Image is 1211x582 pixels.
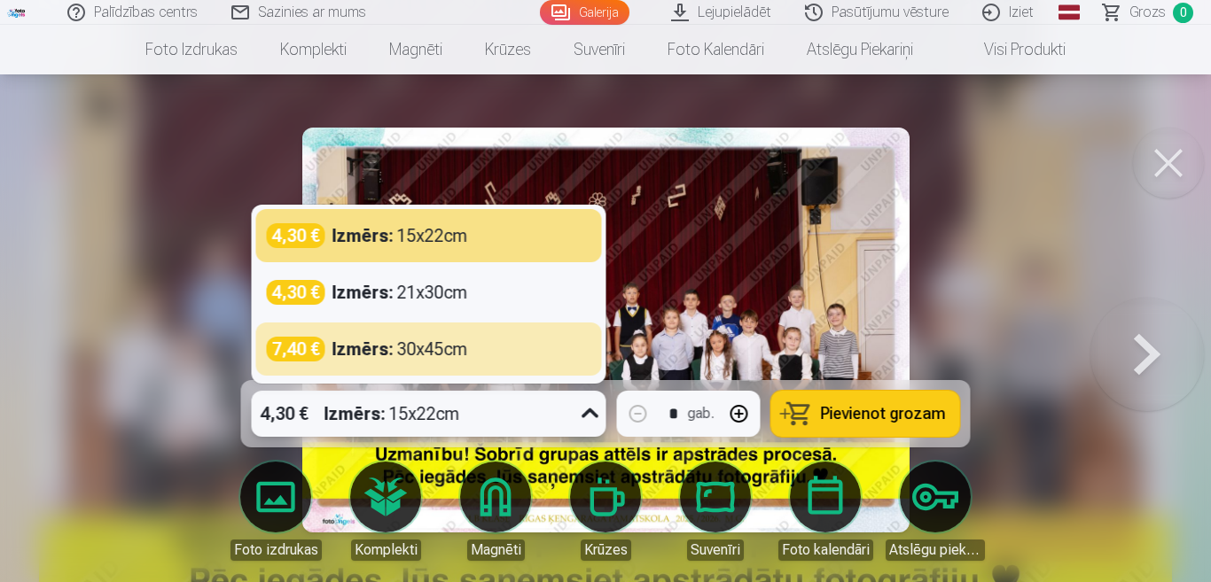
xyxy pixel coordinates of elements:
[252,391,317,437] div: 4,30 €
[332,337,468,361] div: 30x45cm
[771,391,960,437] button: Pievienot grozam
[581,539,631,561] div: Krūzes
[259,25,368,74] a: Komplekti
[332,223,468,248] div: 15x22cm
[552,25,646,74] a: Suvenīri
[556,462,655,561] a: Krūzes
[776,462,875,561] a: Foto kalendāri
[785,25,934,74] a: Atslēgu piekariņi
[124,25,259,74] a: Foto izdrukas
[886,462,985,561] a: Atslēgu piekariņi
[467,539,525,561] div: Magnēti
[934,25,1087,74] a: Visi produkti
[368,25,464,74] a: Magnēti
[230,539,322,561] div: Foto izdrukas
[226,462,325,561] a: Foto izdrukas
[1173,3,1193,23] span: 0
[687,539,744,561] div: Suvenīri
[332,280,468,305] div: 21x30cm
[646,25,785,74] a: Foto kalendāri
[464,25,552,74] a: Krūzes
[336,462,435,561] a: Komplekti
[778,539,873,561] div: Foto kalendāri
[688,403,715,424] div: gab.
[332,280,394,305] strong: Izmērs :
[886,539,985,561] div: Atslēgu piekariņi
[666,462,765,561] a: Suvenīri
[324,401,386,426] strong: Izmērs :
[1129,2,1166,23] span: Grozs
[351,539,421,561] div: Komplekti
[324,391,460,437] div: 15x22cm
[267,337,325,361] div: 7,40 €
[267,280,325,305] div: 4,30 €
[446,462,545,561] a: Magnēti
[332,337,394,361] strong: Izmērs :
[821,406,946,422] span: Pievienot grozam
[7,7,27,18] img: /fa1
[332,223,394,248] strong: Izmērs :
[267,223,325,248] div: 4,30 €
